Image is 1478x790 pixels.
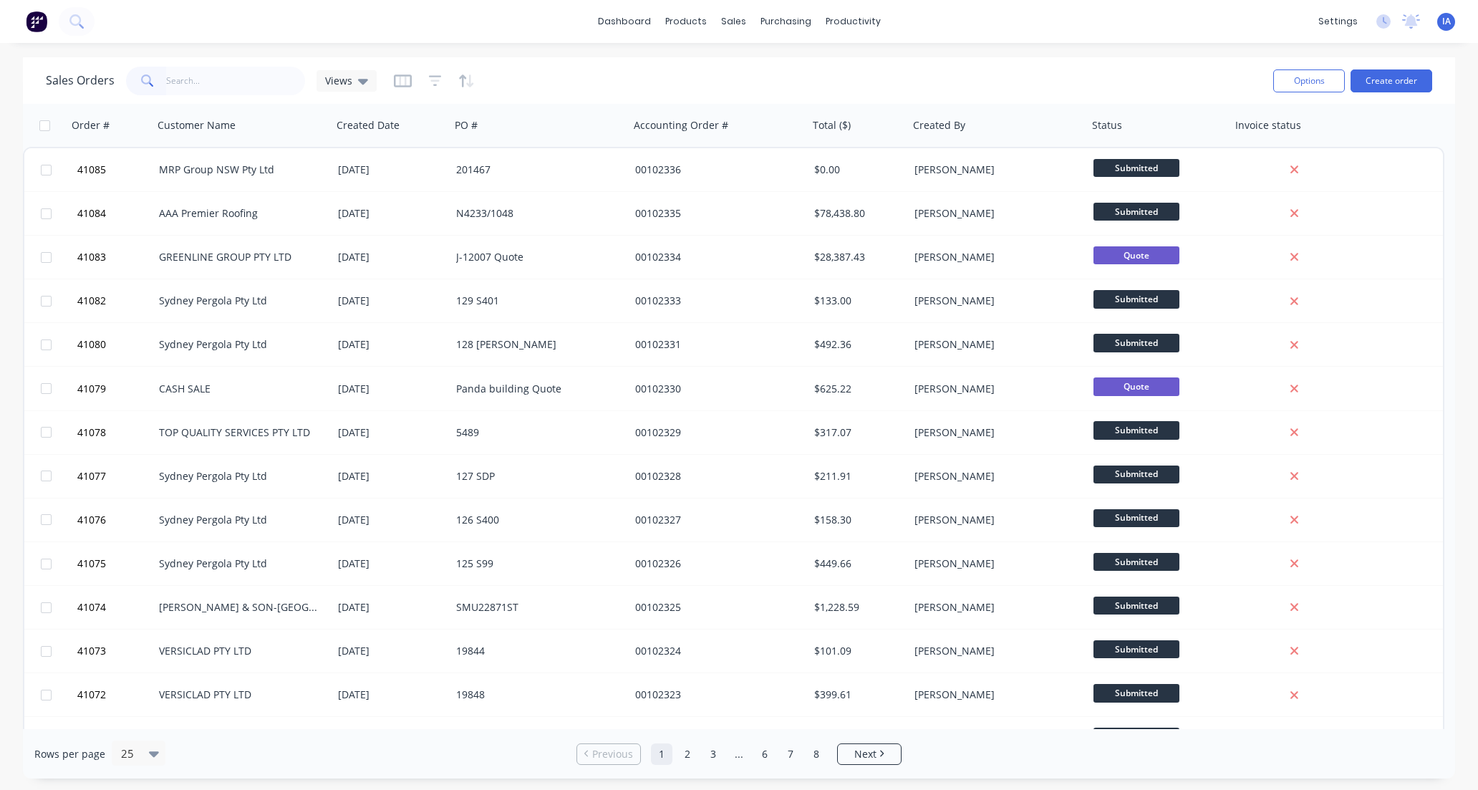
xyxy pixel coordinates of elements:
div: Total ($) [813,118,851,133]
span: 41072 [77,688,106,702]
ul: Pagination [571,743,907,765]
span: Submitted [1093,640,1179,658]
div: $101.09 [814,644,899,658]
span: Rows per page [34,747,105,761]
div: MRP Group NSW Pty Ltd [159,163,318,177]
div: [PERSON_NAME] & SON-[GEOGRAPHIC_DATA] [159,600,318,615]
div: [PERSON_NAME] [914,425,1073,440]
span: Submitted [1093,159,1179,177]
div: [PERSON_NAME] [914,294,1073,308]
div: Sydney Pergola Pty Ltd [159,337,318,352]
span: 41073 [77,644,106,658]
div: [DATE] [338,382,445,396]
div: 5489 [456,425,615,440]
img: Factory [26,11,47,32]
div: Status [1092,118,1122,133]
div: [DATE] [338,163,445,177]
a: Page 3 [702,743,724,765]
div: CASH SALE [159,382,318,396]
button: 41074 [73,586,159,629]
div: AAA Premier Roofing [159,206,318,221]
div: [PERSON_NAME] [914,337,1073,352]
div: Customer Name [158,118,236,133]
span: Submitted [1093,203,1179,221]
a: Page 6 [754,743,776,765]
a: dashboard [591,11,658,32]
span: Submitted [1093,597,1179,615]
div: [PERSON_NAME] [914,469,1073,483]
a: Page 8 [806,743,827,765]
div: $399.61 [814,688,899,702]
div: TOP QUALITY SERVICES PTY LTD [159,425,318,440]
div: Created Date [337,118,400,133]
div: VERSICLAD PTY LTD [159,688,318,702]
div: [PERSON_NAME] [914,600,1073,615]
div: $158.30 [814,513,899,527]
a: Page 1 is your current page [651,743,672,765]
button: 41083 [73,236,159,279]
div: [PERSON_NAME] [914,382,1073,396]
span: 41085 [77,163,106,177]
button: 41084 [73,192,159,235]
div: 00102325 [635,600,794,615]
button: 41073 [73,630,159,673]
div: $28,387.43 [814,250,899,264]
span: 41078 [77,425,106,440]
a: Jump forward [728,743,750,765]
button: 41078 [73,411,159,454]
div: 00102335 [635,206,794,221]
div: purchasing [753,11,818,32]
div: 00102330 [635,382,794,396]
div: Accounting Order # [634,118,728,133]
span: Submitted [1093,334,1179,352]
div: [DATE] [338,337,445,352]
span: Submitted [1093,728,1179,746]
span: 41076 [77,513,106,527]
div: sales [714,11,753,32]
div: [DATE] [338,513,445,527]
div: settings [1311,11,1365,32]
button: 41082 [73,279,159,322]
button: 41085 [73,148,159,191]
div: $492.36 [814,337,899,352]
span: 41084 [77,206,106,221]
div: [PERSON_NAME] [914,688,1073,702]
span: Previous [592,747,633,761]
span: Submitted [1093,509,1179,527]
span: Submitted [1093,684,1179,702]
span: 41077 [77,469,106,483]
div: $133.00 [814,294,899,308]
a: Page 7 [780,743,801,765]
div: $449.66 [814,557,899,571]
button: 41077 [73,455,159,498]
div: $625.22 [814,382,899,396]
div: [PERSON_NAME] [914,557,1073,571]
a: Next page [838,747,901,761]
div: 125 S99 [456,557,615,571]
a: Previous page [577,747,640,761]
span: 41083 [77,250,106,264]
div: [PERSON_NAME] [914,163,1073,177]
button: 41072 [73,673,159,716]
button: 41075 [73,542,159,585]
div: 127 SDP [456,469,615,483]
div: $0.00 [814,163,899,177]
div: 19844 [456,644,615,658]
span: IA [1442,15,1451,28]
span: Quote [1093,246,1179,264]
div: $1,228.59 [814,600,899,615]
button: Create order [1351,69,1432,92]
div: N4233/1048 [456,206,615,221]
div: 00102324 [635,644,794,658]
span: 41074 [77,600,106,615]
div: [DATE] [338,425,445,440]
span: 41082 [77,294,106,308]
div: [DATE] [338,644,445,658]
div: productivity [818,11,888,32]
div: [DATE] [338,557,445,571]
span: Submitted [1093,466,1179,483]
div: SMU22871ST [456,600,615,615]
div: [PERSON_NAME] [914,513,1073,527]
div: PO # [455,118,478,133]
div: VERSICLAD PTY LTD [159,644,318,658]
